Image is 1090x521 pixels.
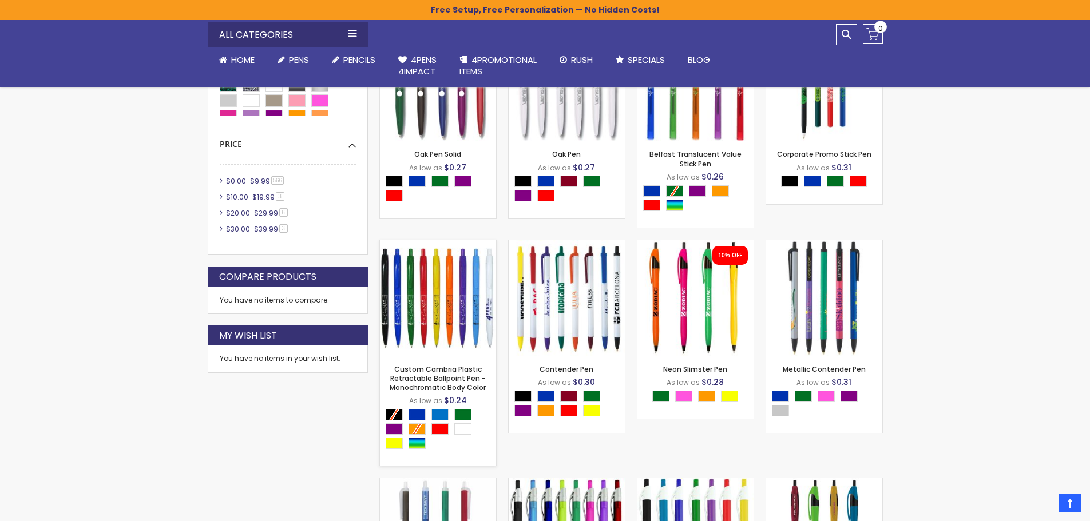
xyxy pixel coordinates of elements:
span: $0.31 [831,162,851,173]
strong: My Wish List [219,329,277,342]
div: Blue [804,176,821,187]
span: $0.26 [701,171,724,182]
div: Green [431,176,449,187]
div: Orange [537,405,554,416]
a: Metallic Contender Pen [783,364,866,374]
strong: Compare Products [219,271,316,283]
a: Blog [676,47,722,73]
div: White [454,423,471,435]
span: $10.00 [226,192,248,202]
div: Blue Light [431,409,449,420]
div: Black [514,176,532,187]
div: Green [795,391,812,402]
a: 4PROMOTIONALITEMS [448,47,548,85]
span: 3 [279,224,288,233]
span: As low as [796,377,830,387]
a: Neon Slimster Pen [663,364,727,374]
div: Blue [409,409,426,420]
span: $29.99 [254,208,278,218]
span: $0.27 [444,162,466,173]
span: As low as [409,396,442,405]
span: 6 [279,208,288,217]
span: As low as [409,163,442,173]
span: Rush [571,54,593,66]
a: $30.00-$39.993 [223,224,292,234]
a: 0 [863,24,883,44]
span: $0.24 [444,395,467,406]
span: $19.99 [252,192,275,202]
a: Oak Pen Solid [414,149,461,159]
span: Specials [628,54,665,66]
span: As low as [667,172,700,182]
div: Yellow [386,438,403,449]
div: Select A Color [386,176,496,204]
div: Select A Color [781,176,873,190]
a: Pens [266,47,320,73]
span: As low as [667,377,700,387]
iframe: Google Customer Reviews [996,490,1090,521]
div: 10% OFF [718,252,742,260]
span: $0.00 [226,176,246,186]
a: Specials [604,47,676,73]
span: 4Pens 4impact [398,54,437,77]
div: Select A Color [514,176,625,204]
span: $20.00 [226,208,250,218]
span: $9.99 [250,176,270,186]
div: Green [652,391,669,402]
img: Metallic Contender Pen [766,240,882,356]
span: As low as [538,377,571,387]
a: Preston B Click Pen [637,478,754,487]
div: Silver [772,405,789,416]
span: Pens [289,54,309,66]
div: Pink [675,391,692,402]
div: Green [827,176,844,187]
span: Pencils [343,54,375,66]
div: You have no items to compare. [208,287,368,314]
a: $20.00-$29.996 [223,208,292,218]
a: Preston Translucent Pen [509,478,625,487]
img: Contender Pen [509,240,625,356]
div: Burgundy [560,176,577,187]
div: Select A Color [772,391,882,419]
div: Yellow [583,405,600,416]
span: Blog [688,54,710,66]
a: Home [208,47,266,73]
span: 4PROMOTIONAL ITEMS [459,54,537,77]
div: Select A Color [514,391,625,419]
div: Blue [772,391,789,402]
span: As low as [796,163,830,173]
a: Metallic Contender Pen [766,240,882,249]
div: Purple [514,405,532,416]
div: Assorted [666,200,683,211]
a: $0.00-$9.99566 [223,176,288,186]
a: Custom Cambria Plastic Retractable Ballpoint Pen - Monochromatic Body Color [380,240,496,249]
img: Custom Cambria Plastic Retractable Ballpoint Pen - Monochromatic Body Color [380,240,496,356]
span: $0.31 [831,376,851,388]
div: Purple [689,185,706,197]
a: Pencils [320,47,387,73]
span: 566 [271,176,284,185]
a: Rush [548,47,604,73]
a: Neon Slimster Pen [637,240,754,249]
span: $39.99 [254,224,278,234]
div: Green [583,391,600,402]
div: All Categories [208,22,368,47]
span: $0.30 [573,376,595,388]
div: Green [583,176,600,187]
div: Blue [537,391,554,402]
div: Purple [841,391,858,402]
span: $0.28 [701,376,724,388]
span: As low as [538,163,571,173]
div: Red [431,423,449,435]
div: Pink [818,391,835,402]
a: 4Pens4impact [387,47,448,85]
a: Oak Pen [552,149,581,159]
span: $0.27 [573,162,595,173]
div: Price [220,130,356,150]
span: $30.00 [226,224,250,234]
span: 0 [878,23,883,34]
div: Orange [712,185,729,197]
img: Neon Slimster Pen [637,240,754,356]
a: Custom Cambria Plastic Retractable Ballpoint Pen - Monochromatic Body Color [390,364,486,392]
div: Purple [454,176,471,187]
